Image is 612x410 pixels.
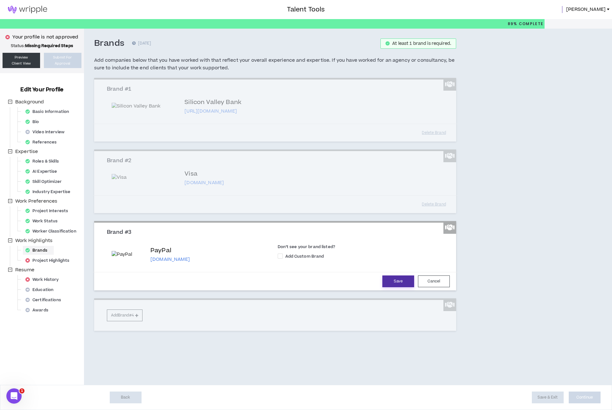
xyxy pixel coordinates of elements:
h5: Add companies below that you have worked with that reflect your overall experience and expertise.... [94,57,456,72]
div: Work Status [23,217,64,226]
span: Complete [517,21,543,27]
span: Work Highlights [15,237,52,244]
div: Worker Classification [23,227,83,236]
div: Project Highlights [23,256,76,265]
span: check-circle [386,41,390,45]
span: minus-square [8,268,12,272]
button: Cancel [418,275,450,287]
span: minus-square [8,238,12,243]
label: Don’t see your brand listed? [278,244,449,252]
p: Your profile is not approved [12,34,78,41]
span: Add Custom Brand [283,254,327,259]
div: AI Expertise [23,167,64,176]
a: PreviewClient View [3,53,40,68]
p: 89% [508,19,544,29]
button: Save & Exit [532,392,564,403]
p: PayPal [150,246,190,255]
div: Project Interests [23,206,74,215]
span: 1 [19,388,24,393]
iframe: Intercom live chat [6,388,22,404]
h3: Brand #3 [107,229,449,236]
span: Work Preferences [15,198,57,205]
div: Skill Optimizer [23,177,68,186]
span: minus-square [8,149,12,154]
div: References [23,138,63,147]
strong: Missing Required Steps [25,43,73,49]
div: Education [23,285,60,294]
span: Resume [14,266,36,274]
p: Status: [3,43,81,48]
div: Work History [23,275,65,284]
button: Submit ForApproval [44,53,81,68]
button: Continue [569,392,601,403]
span: minus-square [8,100,12,104]
div: Brands [23,246,54,255]
span: [PERSON_NAME] [566,6,606,13]
span: minus-square [8,199,12,203]
p: [DOMAIN_NAME] [150,256,190,263]
h3: Talent Tools [287,5,325,14]
p: [DATE] [132,40,151,47]
div: Awards [23,306,55,315]
img: PayPal [112,251,143,258]
div: Bio [23,117,45,126]
button: Back [110,392,142,403]
span: Expertise [14,148,39,156]
button: Save [382,275,414,287]
span: Work Preferences [14,198,59,205]
div: Industry Expertise [23,187,77,196]
span: Background [15,99,44,105]
div: Video Interview [23,128,71,136]
span: Work Highlights [14,237,54,245]
div: Basic Information [23,107,75,116]
span: Background [14,98,45,106]
h3: Edit Your Profile [18,86,66,94]
h3: Brands [94,38,125,49]
div: At least 1 brand is required. [392,41,451,46]
div: Certifications [23,295,67,304]
span: Expertise [15,148,38,155]
span: Resume [15,267,34,273]
div: Roles & Skills [23,157,65,166]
